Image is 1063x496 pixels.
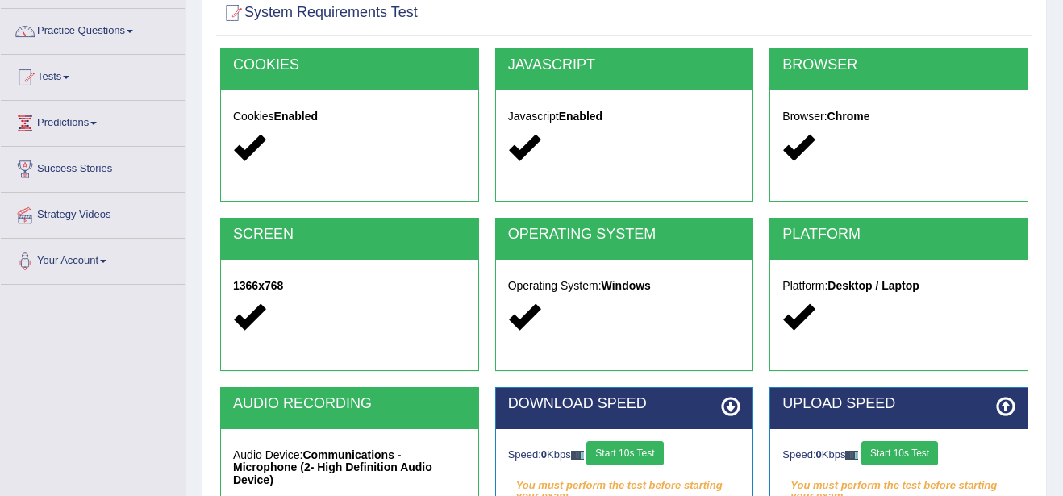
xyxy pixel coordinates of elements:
h5: Cookies [233,110,466,123]
strong: 1366x768 [233,279,283,292]
h5: Browser: [782,110,1015,123]
strong: 0 [816,448,822,461]
strong: Windows [602,279,651,292]
strong: Chrome [827,110,870,123]
h2: OPERATING SYSTEM [508,227,741,243]
a: Practice Questions [1,9,185,49]
a: Predictions [1,101,185,141]
h2: COOKIES [233,57,466,73]
h5: Operating System: [508,280,741,292]
strong: Enabled [274,110,318,123]
h2: PLATFORM [782,227,1015,243]
h5: Platform: [782,280,1015,292]
h5: Javascript [508,110,741,123]
img: ajax-loader-fb-connection.gif [845,451,858,460]
a: Your Account [1,239,185,279]
h2: BROWSER [782,57,1015,73]
a: Tests [1,55,185,95]
button: Start 10s Test [586,441,663,465]
h2: UPLOAD SPEED [782,396,1015,412]
div: Speed: Kbps [508,441,741,469]
h2: DOWNLOAD SPEED [508,396,741,412]
h2: System Requirements Test [220,1,418,25]
strong: Desktop / Laptop [827,279,919,292]
h5: Audio Device: [233,449,466,486]
h2: AUDIO RECORDING [233,396,466,412]
img: ajax-loader-fb-connection.gif [571,451,584,460]
strong: 0 [541,448,547,461]
strong: Enabled [559,110,602,123]
a: Success Stories [1,147,185,187]
h2: SCREEN [233,227,466,243]
h2: JAVASCRIPT [508,57,741,73]
a: Strategy Videos [1,193,185,233]
strong: Communications - Microphone (2- High Definition Audio Device) [233,448,432,486]
div: Speed: Kbps [782,441,1015,469]
button: Start 10s Test [861,441,938,465]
